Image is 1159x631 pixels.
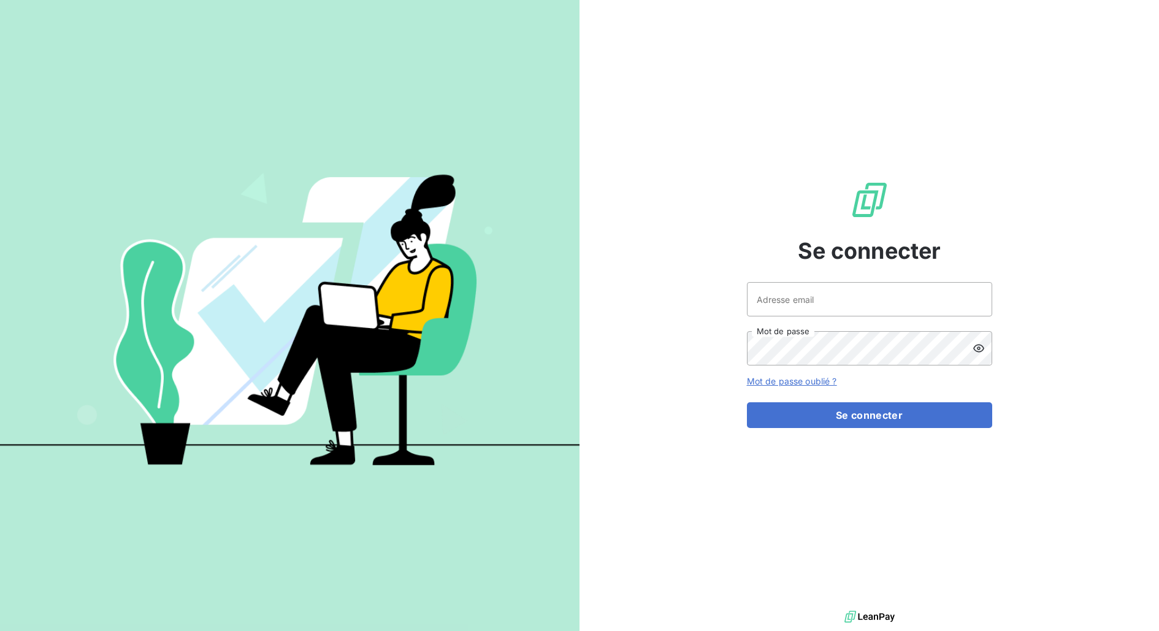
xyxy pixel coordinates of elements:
button: Se connecter [747,402,992,428]
a: Mot de passe oublié ? [747,376,837,386]
img: Logo LeanPay [850,180,889,220]
span: Se connecter [798,234,941,267]
input: placeholder [747,282,992,316]
img: logo [844,608,895,626]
